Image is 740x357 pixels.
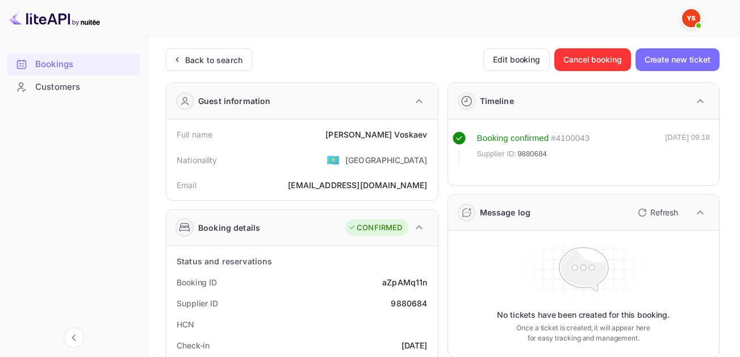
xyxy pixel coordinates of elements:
img: Yandex Support [682,9,700,27]
div: Booking details [198,222,260,234]
span: Supplier ID: [477,148,517,160]
button: Create new ticket [636,48,720,71]
a: Customers [7,76,140,97]
div: Message log [480,206,531,218]
div: # 4100043 [551,132,590,145]
button: Cancel booking [554,48,631,71]
div: Booking ID [177,276,217,288]
div: aZpAMq11n [382,276,427,288]
div: Bookings [35,58,135,71]
div: Bookings [7,53,140,76]
div: Customers [7,76,140,98]
div: Supplier ID [177,297,218,309]
div: [DATE] [402,339,428,351]
p: Refresh [650,206,678,218]
div: Status and reservations [177,255,272,267]
div: [GEOGRAPHIC_DATA] [345,154,428,166]
div: HCN [177,318,194,330]
div: Check-in [177,339,210,351]
div: [PERSON_NAME] Voskaev [325,128,427,140]
div: Timeline [480,95,514,107]
p: No tickets have been created for this booking. [497,309,670,321]
div: Back to search [185,54,243,66]
div: Guest information [198,95,271,107]
button: Refresh [631,204,683,222]
span: 9880684 [517,148,547,160]
p: Once a ticket is created, it will appear here for easy tracking and management. [511,323,655,343]
a: Bookings [7,53,140,74]
img: LiteAPI logo [9,9,100,27]
span: United States [327,150,340,170]
div: Full name [177,128,212,140]
div: [DATE] 09:18 [665,132,710,165]
div: [EMAIL_ADDRESS][DOMAIN_NAME] [288,179,427,191]
div: Customers [35,81,135,94]
div: Booking confirmed [477,132,549,145]
button: Collapse navigation [64,327,84,348]
div: Nationality [177,154,218,166]
div: CONFIRMED [348,222,402,234]
button: Edit booking [483,48,550,71]
div: Email [177,179,197,191]
div: 9880684 [391,297,427,309]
